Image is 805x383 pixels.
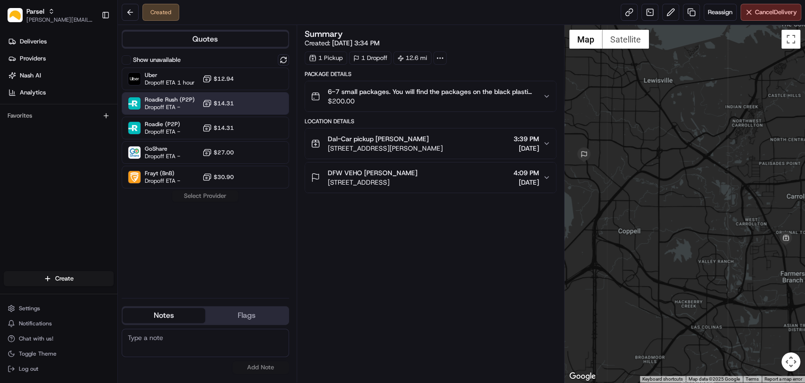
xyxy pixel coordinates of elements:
[4,4,98,26] button: ParselParsel[PERSON_NAME][EMAIL_ADDRESS][PERSON_NAME][DOMAIN_NAME]
[26,16,94,24] button: [PERSON_NAME][EMAIL_ADDRESS][PERSON_NAME][DOMAIN_NAME]
[764,376,802,382] a: Report a map error
[66,160,114,167] a: Powered byPylon
[94,160,114,167] span: Pylon
[740,4,801,21] button: CancelDelivery
[202,148,234,157] button: $27.00
[145,177,180,185] span: Dropoff ETA -
[305,51,347,65] div: 1 Pickup
[305,81,556,111] button: 6-7 small packages. You will find the packages on the black plastic shelf by the door, ring the d...
[202,123,234,133] button: $14.31
[32,100,119,107] div: We're available if you need us!
[755,8,797,17] span: Cancel Delivery
[145,120,180,128] span: Roadie (P2P)
[128,73,141,85] img: Uber
[514,178,539,187] span: [DATE]
[567,370,598,383] a: Open this area in Google Maps (opens a new window)
[214,124,234,132] span: $14.31
[80,138,87,145] div: 💻
[32,90,155,100] div: Start new chat
[708,8,732,17] span: Reassign
[123,308,205,323] button: Notes
[20,71,41,80] span: Nash AI
[8,8,23,23] img: Parsel
[781,352,800,371] button: Map camera controls
[128,122,141,134] img: Roadie (P2P)
[328,178,417,187] span: [STREET_ADDRESS]
[145,96,195,103] span: Roadie Rush (P2P)
[328,168,417,178] span: DFW VEHO [PERSON_NAME]
[4,108,114,123] div: Favorites
[305,162,556,193] button: DFW VEHO [PERSON_NAME][STREET_ADDRESS]4:09 PM[DATE]
[145,79,195,86] span: Dropoff ETA 1 hour
[160,93,172,104] button: Start new chat
[567,370,598,383] img: Google
[9,38,172,53] p: Welcome 👋
[305,128,556,159] button: Dal-Car pickup [PERSON_NAME][STREET_ADDRESS][PERSON_NAME]3:39 PM[DATE]
[145,103,195,111] span: Dropoff ETA -
[4,85,117,100] a: Analytics
[145,153,180,160] span: Dropoff ETA -
[6,133,76,150] a: 📗Knowledge Base
[145,71,195,79] span: Uber
[4,34,117,49] a: Deliveries
[305,70,556,78] div: Package Details
[9,138,17,145] div: 📗
[4,332,114,345] button: Chat with us!
[89,137,151,146] span: API Documentation
[4,317,114,330] button: Notifications
[602,30,649,49] button: Show satellite imagery
[214,173,234,181] span: $30.90
[4,302,114,315] button: Settings
[642,376,683,383] button: Keyboard shortcuts
[514,134,539,144] span: 3:39 PM
[19,305,40,312] span: Settings
[202,99,234,108] button: $14.31
[20,37,47,46] span: Deliveries
[128,171,141,183] img: Frayt (BnB)
[9,90,26,107] img: 1736555255976-a54dd68f-1ca7-489b-9aae-adbdc363a1c4
[128,97,141,110] img: Roadie Rush (P2P)
[328,87,535,96] span: 6-7 small packages. You will find the packages on the black plastic shelf by the door, ring the d...
[4,271,114,286] button: Create
[145,145,180,153] span: GoShare
[20,88,46,97] span: Analytics
[689,376,740,382] span: Map data ©2025 Google
[123,32,288,47] button: Quotes
[19,335,53,342] span: Chat with us!
[26,7,44,16] button: Parsel
[9,9,28,28] img: Nash
[55,274,74,283] span: Create
[202,74,234,84] button: $12.94
[4,68,117,83] a: Nash AI
[145,170,180,177] span: Frayt (BnB)
[214,75,234,83] span: $12.94
[305,38,380,48] span: Created:
[781,30,800,49] button: Toggle fullscreen view
[305,118,556,125] div: Location Details
[4,362,114,375] button: Log out
[202,172,234,182] button: $30.90
[704,4,737,21] button: Reassign
[19,137,72,146] span: Knowledge Base
[128,146,141,159] img: GoShare
[25,61,156,71] input: Clear
[76,133,155,150] a: 💻API Documentation
[746,376,759,382] a: Terms (opens in new tab)
[214,100,234,107] span: $14.31
[332,39,380,47] span: [DATE] 3:34 PM
[328,134,429,144] span: Dal-Car pickup [PERSON_NAME]
[19,320,52,327] span: Notifications
[20,54,46,63] span: Providers
[214,149,234,156] span: $27.00
[145,128,180,136] span: Dropoff ETA -
[328,96,535,106] span: $200.00
[393,51,432,65] div: 12.6 mi
[514,168,539,178] span: 4:09 PM
[4,51,117,66] a: Providers
[19,350,57,357] span: Toggle Theme
[514,144,539,153] span: [DATE]
[205,308,288,323] button: Flags
[133,56,181,64] label: Show unavailable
